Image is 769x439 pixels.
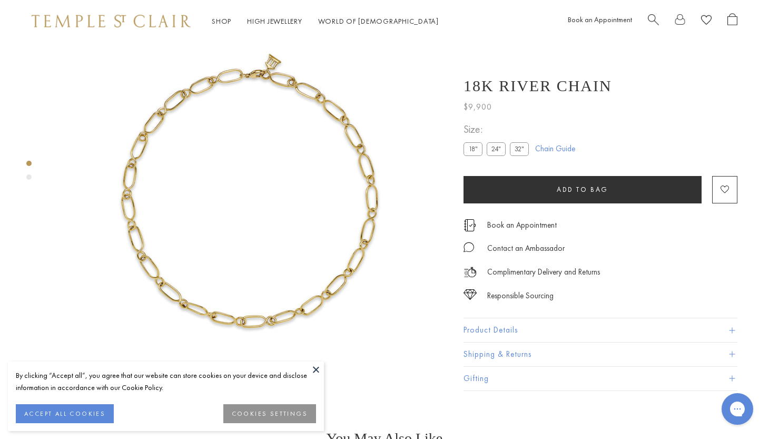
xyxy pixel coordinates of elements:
[223,404,316,423] button: COOKIES SETTINGS
[26,158,32,188] div: Product gallery navigation
[464,219,476,231] img: icon_appointment.svg
[557,185,608,194] span: Add to bag
[16,369,316,394] div: By clicking “Accept all”, you agree that our website can store cookies on your device and disclos...
[464,242,474,252] img: MessageIcon-01_2.svg
[464,100,492,114] span: $9,900
[16,404,114,423] button: ACCEPT ALL COOKIES
[487,219,557,231] a: Book an Appointment
[487,266,600,279] p: Complimentary Delivery and Returns
[464,77,612,95] h1: 18K River Chain
[247,16,302,26] a: High JewelleryHigh Jewellery
[464,121,533,138] span: Size:
[318,16,439,26] a: World of [DEMOGRAPHIC_DATA]World of [DEMOGRAPHIC_DATA]
[701,13,712,30] a: View Wishlist
[568,15,632,24] a: Book an Appointment
[464,289,477,300] img: icon_sourcing.svg
[464,343,737,366] button: Shipping & Returns
[464,367,737,391] button: Gifting
[32,15,191,27] img: Temple St. Clair
[464,318,737,342] button: Product Details
[464,266,477,279] img: icon_delivery.svg
[464,142,482,155] label: 18"
[212,16,231,26] a: ShopShop
[510,142,529,155] label: 32"
[487,242,565,255] div: Contact an Ambassador
[487,142,506,155] label: 24"
[535,143,575,154] a: Chain Guide
[648,13,659,30] a: Search
[487,289,554,303] div: Responsible Sourcing
[212,15,439,28] nav: Main navigation
[727,13,737,30] a: Open Shopping Bag
[464,176,702,203] button: Add to bag
[716,389,758,428] iframe: Gorgias live chat messenger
